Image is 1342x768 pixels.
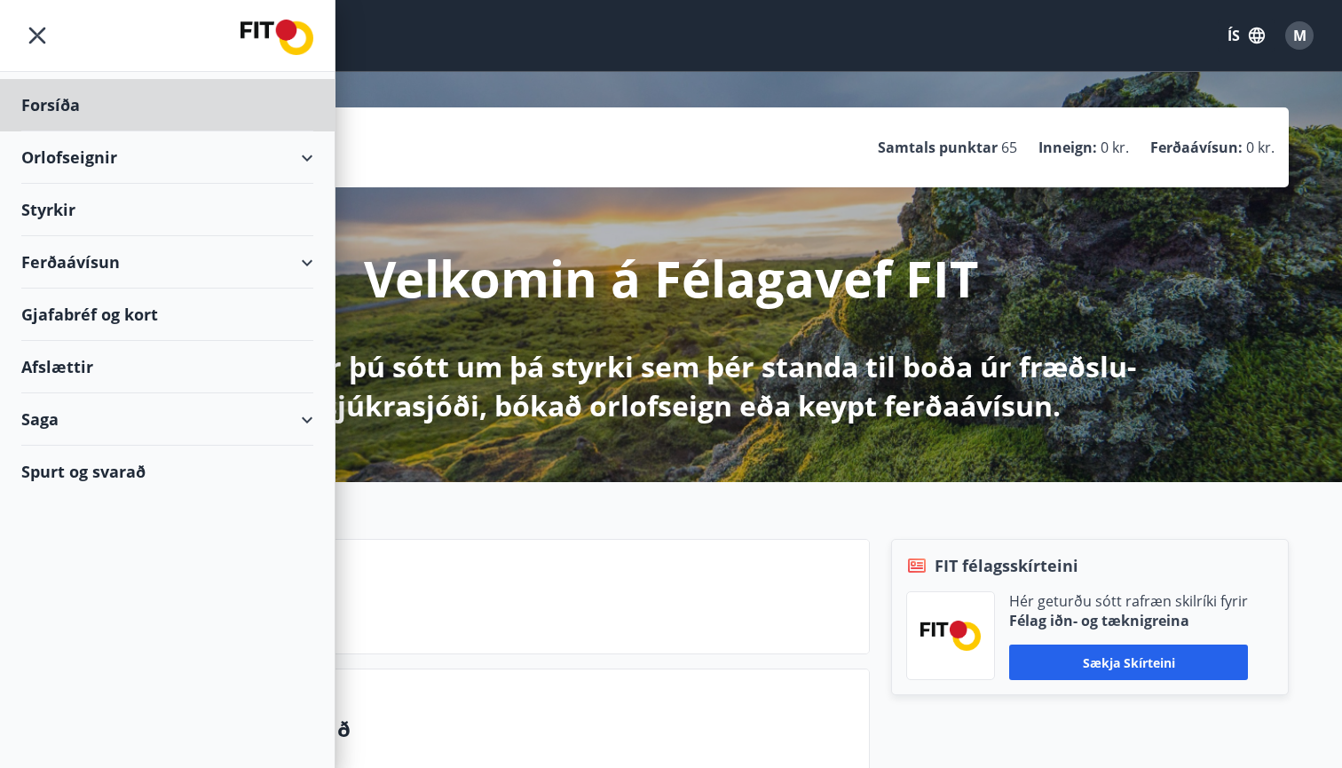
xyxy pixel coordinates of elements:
span: 0 kr. [1101,138,1129,157]
div: Spurt og svarað [21,446,313,497]
p: Ferðaávísun : [1150,138,1243,157]
div: Styrkir [21,184,313,236]
button: Sækja skírteini [1009,645,1248,680]
div: Forsíða [21,79,313,131]
span: FIT félagsskírteini [935,554,1078,577]
p: Spurt og svarað [184,714,855,744]
img: union_logo [241,20,313,55]
div: Gjafabréf og kort [21,289,313,341]
button: ÍS [1218,20,1275,51]
div: Afslættir [21,341,313,393]
div: Ferðaávísun [21,236,313,289]
div: Saga [21,393,313,446]
img: FPQVkF9lTnNbbaRSFyT17YYeljoOGk5m51IhT0bO.png [920,621,981,650]
div: Orlofseignir [21,131,313,184]
p: Samtals punktar [878,138,998,157]
button: menu [21,20,53,51]
span: 0 kr. [1246,138,1275,157]
p: Hér geturðu sótt rafræn skilríki fyrir [1009,591,1248,611]
p: Næstu helgi [184,584,855,614]
p: Inneign : [1038,138,1097,157]
span: M [1293,26,1306,45]
p: Hér getur þú sótt um þá styrki sem þér standa til boða úr fræðslu- og sjúkrasjóði, bókað orlofsei... [202,347,1140,425]
button: M [1278,14,1321,57]
p: Félag iðn- og tæknigreina [1009,611,1248,630]
span: 65 [1001,138,1017,157]
p: Velkomin á Félagavef FIT [364,244,978,312]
